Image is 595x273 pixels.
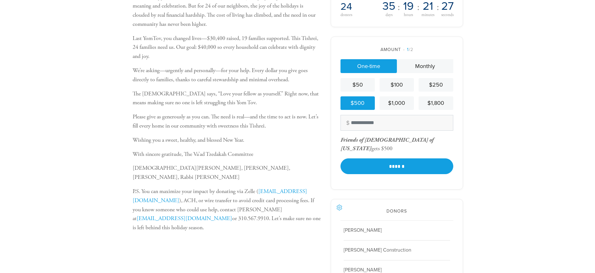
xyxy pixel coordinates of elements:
[403,1,414,12] span: 19
[437,2,439,12] span: :
[421,13,434,17] span: minutes
[441,1,454,12] span: 27
[382,1,395,12] span: 35
[133,34,321,61] p: Last YomTov, you changed lives—$30,400 raised, 19 families supported. This Tishrei, 24 families n...
[421,99,450,107] div: $1,800
[340,78,375,92] a: $50
[441,13,454,17] span: seconds
[421,81,450,89] div: $250
[381,145,392,152] div: $500
[340,59,397,73] a: One-time
[344,267,382,273] span: [PERSON_NAME]
[398,2,400,12] span: :
[133,187,321,232] p: P.S. You can maximize your impact by donating via Zelle ( ), ACH, or wire transfer to avoid credi...
[403,47,413,52] span: /2
[340,136,433,152] div: gets
[382,99,411,107] div: $1,000
[137,215,232,222] a: [EMAIL_ADDRESS][DOMAIN_NAME]
[397,59,453,73] a: Monthly
[340,136,433,152] span: Friends of [DEMOGRAPHIC_DATA] of [US_STATE]
[380,96,414,110] a: $1,000
[407,47,409,52] span: 1
[417,2,420,12] span: :
[344,247,411,253] span: [PERSON_NAME] Construction
[133,150,321,159] p: With sincere gratitude, The Va’ad Tzedakah Committee
[340,96,375,110] a: $500
[343,99,372,107] div: $500
[340,13,379,17] div: donors
[340,209,453,214] h2: Donors
[343,81,372,89] div: $50
[382,81,411,89] div: $100
[133,89,321,108] p: The [DEMOGRAPHIC_DATA] says, “Love your fellow as yourself.” Right now, that means making sure no...
[340,46,453,53] div: Amount
[133,164,321,182] p: [DEMOGRAPHIC_DATA][PERSON_NAME], [PERSON_NAME], [PERSON_NAME], Rabbi [PERSON_NAME]
[380,78,414,92] a: $100
[404,13,413,17] span: hours
[344,227,382,233] span: [PERSON_NAME]
[340,1,379,13] h2: 24
[423,1,433,12] span: 21
[419,78,453,92] a: $250
[133,112,321,131] p: Please give as generously as you can. The need is real—and the time to act is now. Let’s fill eve...
[419,96,453,110] a: $1,800
[133,136,321,145] p: Wishing you a sweet, healthy, and blessed New Year.
[386,13,392,17] span: days
[133,188,307,204] a: [EMAIL_ADDRESS][DOMAIN_NAME]
[133,66,321,84] p: We’re asking—urgently and personally—for your help. Every dollar you give goes directly to famili...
